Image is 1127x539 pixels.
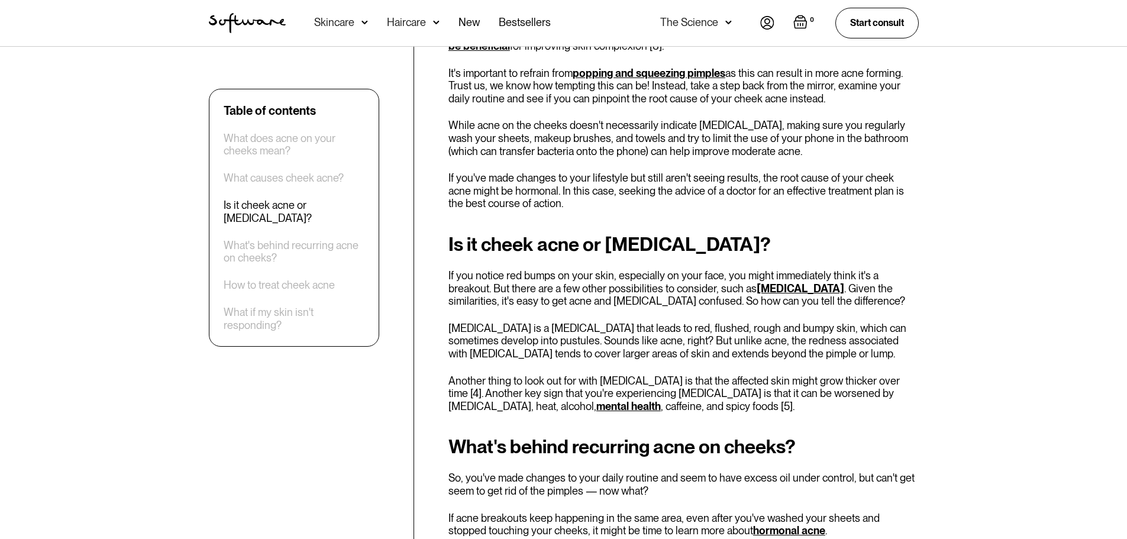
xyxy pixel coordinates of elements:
div: 0 [808,15,816,25]
a: hormonal acne [753,524,825,537]
a: What does acne on your cheeks mean? [224,132,364,157]
p: While acne on the cheeks doesn't necessarily indicate [MEDICAL_DATA], making sure you regularly w... [448,119,919,157]
p: So, you've made changes to your daily routine and seem to have excess oil under control, but can'... [448,472,919,497]
img: arrow down [433,17,440,28]
a: [MEDICAL_DATA] [757,282,844,295]
a: Is it cheek acne or [MEDICAL_DATA]? [224,199,364,225]
a: What if my skin isn't responding? [224,306,364,332]
a: How to treat cheek acne [224,279,335,292]
p: If you've made changes to your lifestyle but still aren't seeing results, the root cause of your ... [448,172,919,210]
a: Open empty cart [793,15,816,31]
div: Skincare [314,17,354,28]
img: Software Logo [209,13,286,33]
div: Table of contents [224,104,316,118]
p: If acne breakouts keep happening in the same area, even after you've washed your sheets and stopp... [448,512,919,537]
h2: Is it cheek acne or [MEDICAL_DATA]? [448,234,919,255]
p: [MEDICAL_DATA] is a [MEDICAL_DATA] that leads to red, flushed, rough and bumpy skin, which can so... [448,322,919,360]
p: If you notice red bumps on your skin, especially on your face, you might immediately think it's a... [448,269,919,308]
a: home [209,13,286,33]
h2: What's behind recurring acne on cheeks? [448,436,919,457]
a: popping and squeezing pimples [573,67,725,79]
img: arrow down [361,17,368,28]
div: Haircare [387,17,426,28]
p: Another thing to look out for with [MEDICAL_DATA] is that the affected skin might grow thicker ov... [448,375,919,413]
a: What's behind recurring acne on cheeks? [224,239,364,264]
img: arrow down [725,17,732,28]
a: What causes cheek acne? [224,172,344,185]
div: The Science [660,17,718,28]
a: mental health [596,400,661,412]
a: Start consult [835,8,919,38]
p: It's important to refrain from as this can result in more acne forming. Trust us, we know how tem... [448,67,919,105]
